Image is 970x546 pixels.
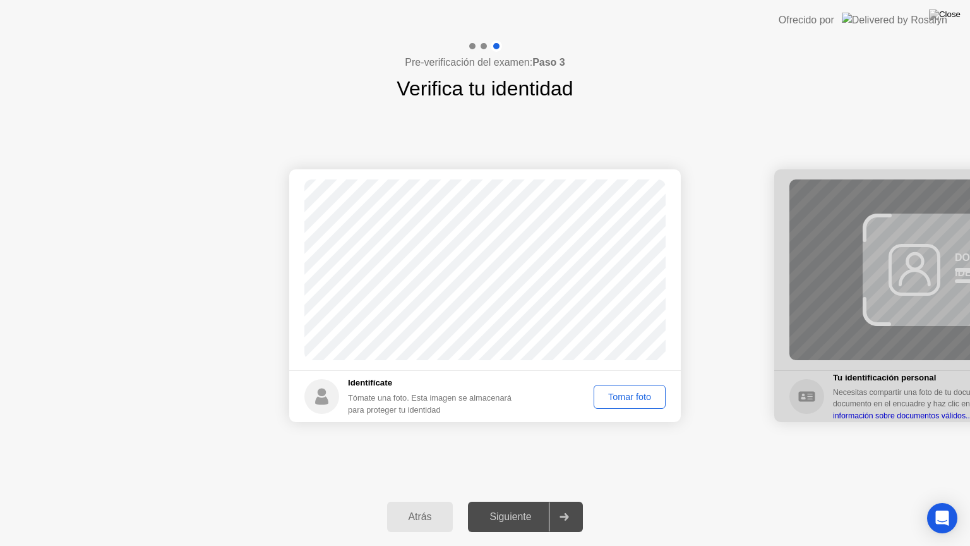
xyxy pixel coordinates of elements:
[405,55,565,70] h4: Pre-verificación del examen:
[348,392,517,416] div: Tómate una foto. Esta imagen se almacenará para proteger tu identidad
[391,511,450,523] div: Atrás
[468,502,583,532] button: Siguiente
[594,385,666,409] button: Tomar foto
[387,502,453,532] button: Atrás
[532,57,565,68] b: Paso 3
[779,13,834,28] div: Ofrecido por
[929,9,961,20] img: Close
[927,503,957,533] div: Open Intercom Messenger
[472,511,549,523] div: Siguiente
[598,392,661,402] div: Tomar foto
[348,377,517,389] h5: Identifícate
[842,13,947,27] img: Delivered by Rosalyn
[397,73,573,104] h1: Verifica tu identidad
